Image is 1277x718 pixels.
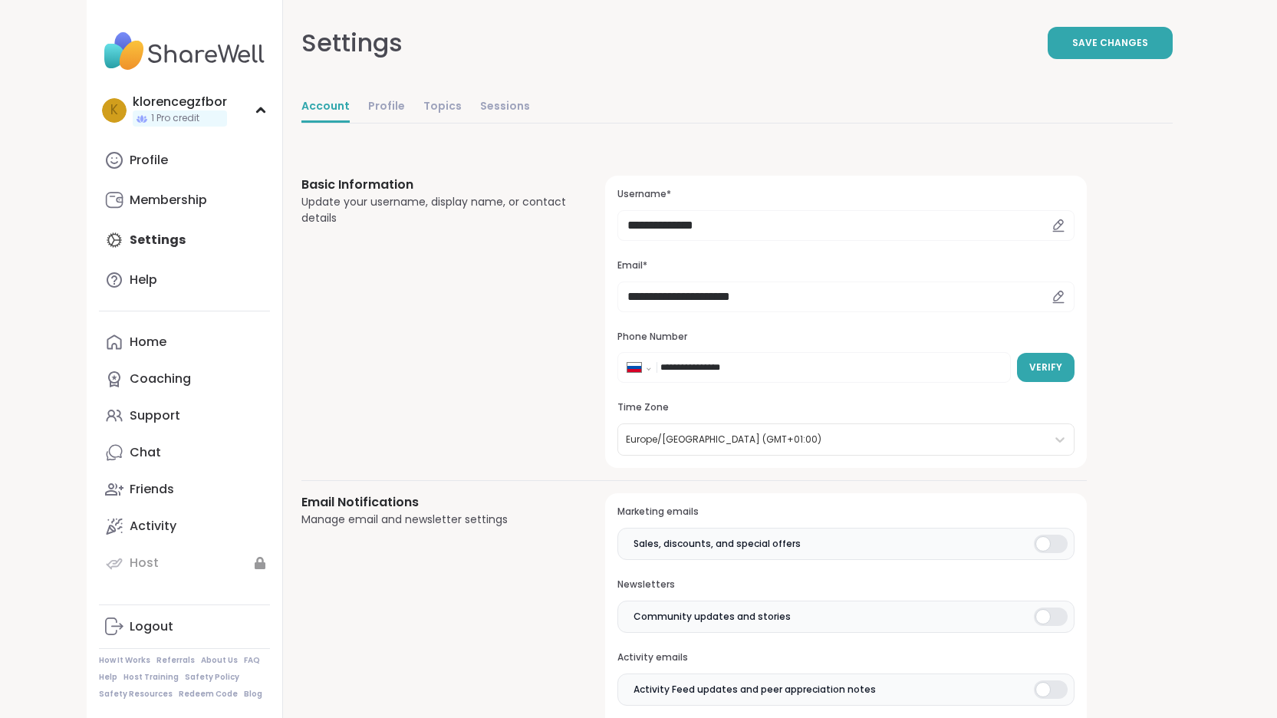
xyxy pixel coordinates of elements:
a: Account [301,92,350,123]
a: Host Training [123,672,179,683]
span: Community updates and stories [634,610,791,624]
div: Profile [130,152,168,169]
div: Friends [130,481,174,498]
a: Profile [99,142,270,179]
a: Help [99,262,270,298]
span: Verify [1029,361,1062,374]
a: Referrals [156,655,195,666]
div: Settings [301,25,403,61]
h3: Username* [617,188,1074,201]
a: Sessions [480,92,530,123]
h3: Activity emails [617,651,1074,664]
div: Help [130,272,157,288]
div: Chat [130,444,161,461]
a: Safety Resources [99,689,173,700]
span: Activity Feed updates and peer appreciation notes [634,683,876,697]
div: Support [130,407,180,424]
a: How It Works [99,655,150,666]
a: Blog [244,689,262,700]
button: Save Changes [1048,27,1173,59]
a: Topics [423,92,462,123]
div: Logout [130,618,173,635]
a: Help [99,672,117,683]
span: 1 Pro credit [151,112,199,125]
a: Logout [99,608,270,645]
a: Support [99,397,270,434]
div: Activity [130,518,176,535]
a: Coaching [99,361,270,397]
button: Verify [1017,353,1075,382]
h3: Phone Number [617,331,1074,344]
a: About Us [201,655,238,666]
h3: Marketing emails [617,506,1074,519]
h3: Time Zone [617,401,1074,414]
span: Save Changes [1072,36,1148,50]
h3: Newsletters [617,578,1074,591]
div: Update your username, display name, or contact details [301,194,569,226]
span: k [110,100,118,120]
div: Host [130,555,159,571]
a: Safety Policy [185,672,239,683]
a: Host [99,545,270,581]
h3: Email* [617,259,1074,272]
div: klorencegzfbor [133,94,227,110]
h3: Email Notifications [301,493,569,512]
img: ShareWell Nav Logo [99,25,270,78]
a: Membership [99,182,270,219]
a: Friends [99,471,270,508]
div: Membership [130,192,207,209]
div: Manage email and newsletter settings [301,512,569,528]
span: Sales, discounts, and special offers [634,537,801,551]
a: Home [99,324,270,361]
div: Home [130,334,166,351]
a: FAQ [244,655,260,666]
div: Coaching [130,371,191,387]
a: Redeem Code [179,689,238,700]
h3: Basic Information [301,176,569,194]
a: Profile [368,92,405,123]
a: Chat [99,434,270,471]
a: Activity [99,508,270,545]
